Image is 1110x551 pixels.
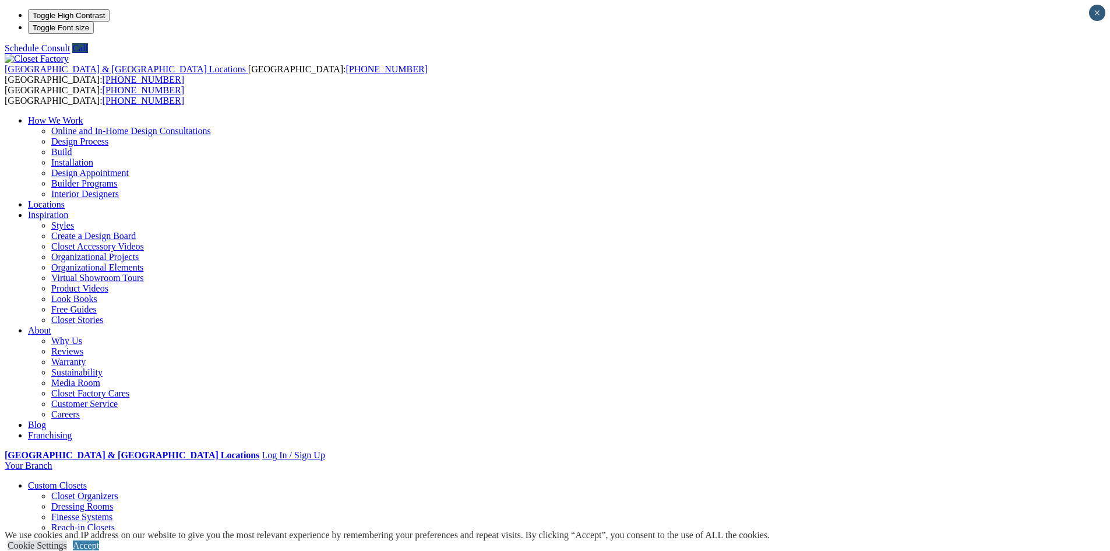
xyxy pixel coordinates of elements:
[33,23,89,32] span: Toggle Font size
[51,357,86,367] a: Warranty
[72,43,88,53] a: Call
[28,325,51,335] a: About
[51,241,144,251] a: Closet Accessory Videos
[51,367,103,377] a: Sustainability
[51,501,113,511] a: Dressing Rooms
[51,189,119,199] a: Interior Designers
[51,126,211,136] a: Online and In-Home Design Consultations
[103,85,184,95] a: [PHONE_NUMBER]
[28,9,110,22] button: Toggle High Contrast
[5,450,259,460] a: [GEOGRAPHIC_DATA] & [GEOGRAPHIC_DATA] Locations
[51,168,129,178] a: Design Appointment
[73,541,99,550] a: Accept
[51,157,93,167] a: Installation
[103,96,184,106] a: [PHONE_NUMBER]
[5,530,770,541] div: We use cookies and IP address on our website to give you the most relevant experience by remember...
[28,420,46,430] a: Blog
[51,273,144,283] a: Virtual Showroom Tours
[51,522,115,532] a: Reach-in Closets
[51,294,97,304] a: Look Books
[51,512,112,522] a: Finesse Systems
[51,409,80,419] a: Careers
[1089,5,1105,21] button: Close
[51,262,143,272] a: Organizational Elements
[51,336,82,346] a: Why Us
[5,64,246,74] span: [GEOGRAPHIC_DATA] & [GEOGRAPHIC_DATA] Locations
[51,399,118,409] a: Customer Service
[51,220,74,230] a: Styles
[5,64,248,74] a: [GEOGRAPHIC_DATA] & [GEOGRAPHIC_DATA] Locations
[51,252,139,262] a: Organizational Projects
[28,430,72,440] a: Franchising
[262,450,325,460] a: Log In / Sign Up
[51,491,118,501] a: Closet Organizers
[33,11,105,20] span: Toggle High Contrast
[28,480,87,490] a: Custom Closets
[28,22,94,34] button: Toggle Font size
[28,199,65,209] a: Locations
[5,85,184,106] span: [GEOGRAPHIC_DATA]: [GEOGRAPHIC_DATA]:
[51,283,108,293] a: Product Videos
[28,115,83,125] a: How We Work
[51,346,83,356] a: Reviews
[51,136,108,146] a: Design Process
[5,64,428,85] span: [GEOGRAPHIC_DATA]: [GEOGRAPHIC_DATA]:
[51,147,72,157] a: Build
[5,54,69,64] img: Closet Factory
[51,315,103,325] a: Closet Stories
[51,378,100,388] a: Media Room
[51,178,117,188] a: Builder Programs
[8,541,67,550] a: Cookie Settings
[51,304,97,314] a: Free Guides
[5,43,70,53] a: Schedule Consult
[346,64,427,74] a: [PHONE_NUMBER]
[103,75,184,85] a: [PHONE_NUMBER]
[51,231,136,241] a: Create a Design Board
[51,388,129,398] a: Closet Factory Cares
[28,210,68,220] a: Inspiration
[5,461,52,471] a: Your Branch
